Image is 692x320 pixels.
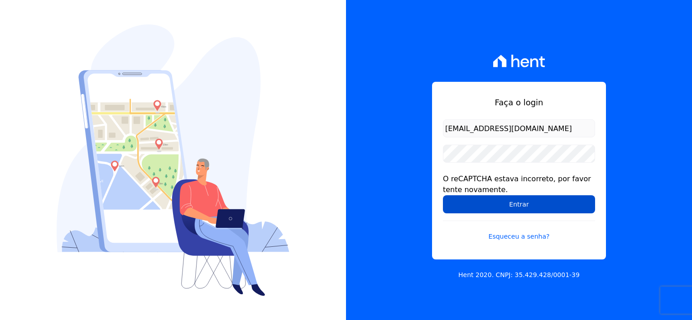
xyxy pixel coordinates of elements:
[443,195,595,213] input: Entrar
[443,119,595,137] input: Email
[443,96,595,108] h1: Faça o login
[458,270,580,280] p: Hent 2020. CNPJ: 35.429.428/0001-39
[443,221,595,241] a: Esqueceu a senha?
[57,24,289,296] img: Login
[443,174,595,195] div: O reCAPTCHA estava incorreto, por favor tente novamente.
